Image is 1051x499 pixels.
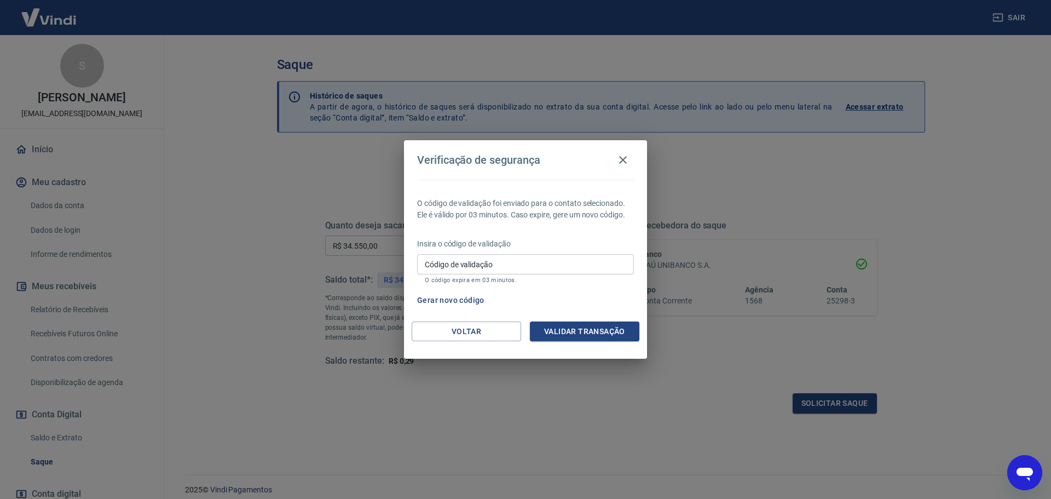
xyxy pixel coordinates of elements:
[417,238,634,250] p: Insira o código de validação
[417,153,540,167] h4: Verificação de segurança
[417,198,634,221] p: O código de validação foi enviado para o contato selecionado. Ele é válido por 03 minutos. Caso e...
[425,277,626,284] p: O código expira em 03 minutos.
[530,322,639,342] button: Validar transação
[413,290,489,311] button: Gerar novo código
[1007,455,1042,490] iframe: Botão para abrir a janela de mensagens
[412,322,521,342] button: Voltar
